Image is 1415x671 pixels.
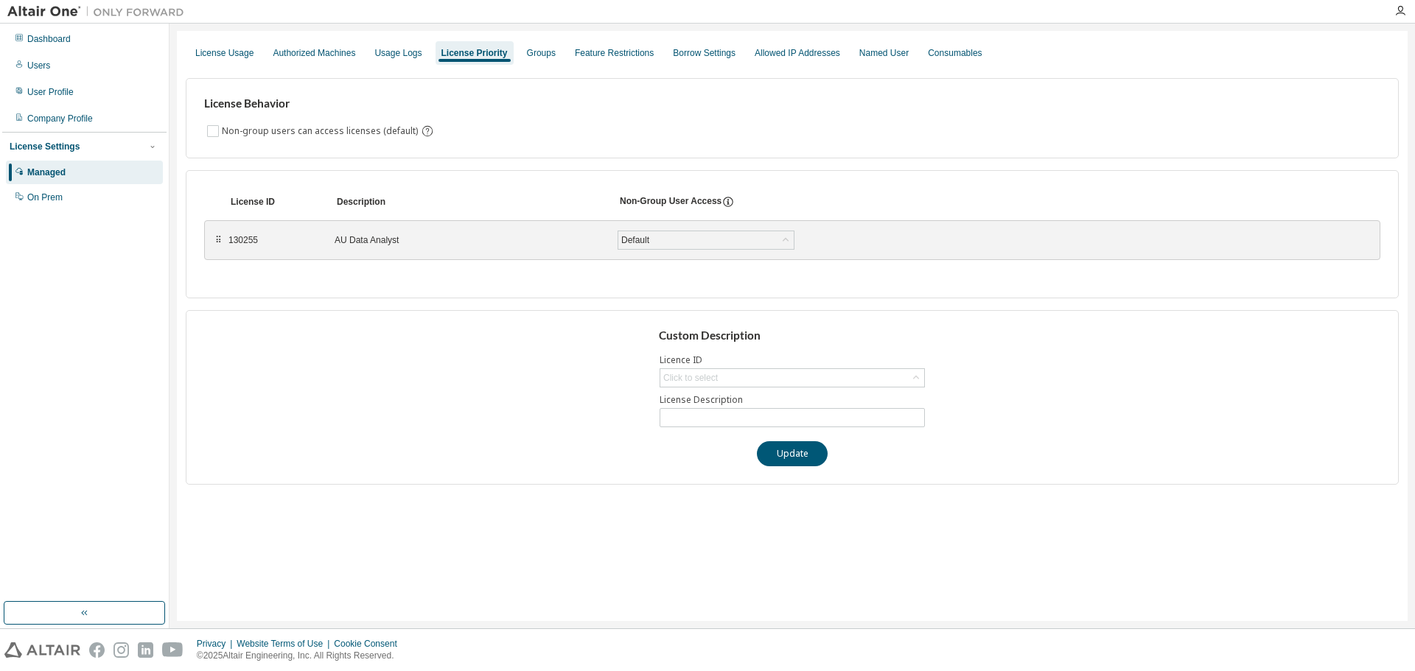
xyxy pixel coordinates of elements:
button: Update [757,441,828,466]
div: ⠿ [214,234,223,246]
div: Groups [527,47,556,59]
div: AU Data Analyst [335,234,600,246]
h3: License Behavior [204,96,432,111]
div: License Settings [10,141,80,152]
div: Cookie Consent [334,638,405,650]
div: Description [337,196,602,208]
div: Feature Restrictions [575,47,654,59]
div: Usage Logs [374,47,422,59]
div: Company Profile [27,113,93,124]
div: Allowed IP Addresses [755,47,840,59]
div: Named User [859,47,909,59]
div: Click to select [663,372,718,384]
div: Default [618,231,794,249]
div: User Profile [27,86,74,98]
div: License Usage [195,47,254,59]
div: Users [27,60,50,71]
div: 130255 [228,234,317,246]
img: altair_logo.svg [4,642,80,658]
label: Licence ID [660,354,925,366]
img: youtube.svg [162,642,184,658]
label: License Description [660,394,925,406]
label: Non-group users can access licenses (default) [222,122,421,140]
img: instagram.svg [113,642,129,658]
h3: Custom Description [659,329,926,343]
div: Default [619,232,651,248]
div: On Prem [27,192,63,203]
div: Website Terms of Use [237,638,334,650]
div: Authorized Machines [273,47,355,59]
div: Borrow Settings [673,47,736,59]
svg: By default any user not assigned to any group can access any license. Turn this setting off to di... [421,124,434,138]
div: Non-Group User Access [620,195,722,208]
div: Privacy [197,638,237,650]
div: License Priority [441,47,508,59]
div: Managed [27,166,66,178]
p: © 2025 Altair Engineering, Inc. All Rights Reserved. [197,650,406,662]
div: Consumables [928,47,982,59]
div: License ID [231,196,319,208]
img: facebook.svg [89,642,105,658]
img: Altair One [7,4,192,19]
img: linkedin.svg [138,642,153,658]
div: Click to select [660,369,924,387]
div: Dashboard [27,33,71,45]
